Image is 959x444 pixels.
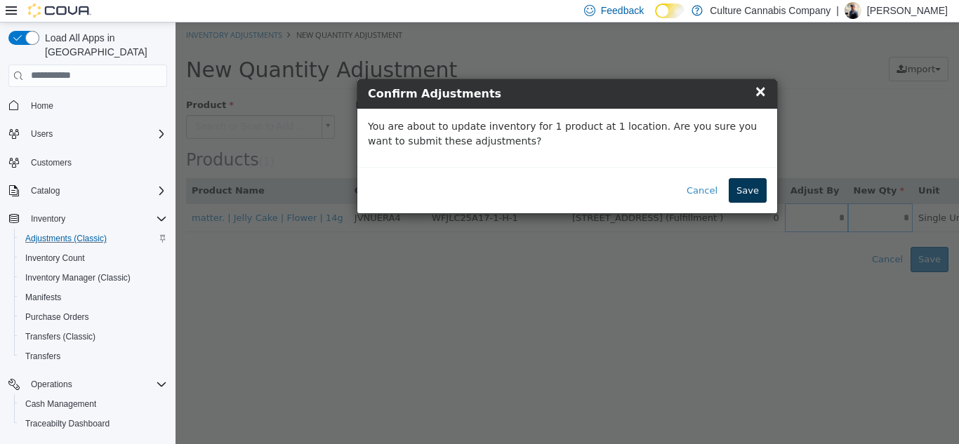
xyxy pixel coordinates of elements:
button: Inventory Count [14,248,173,268]
span: Transfers (Classic) [25,331,95,342]
span: Transfers [25,351,60,362]
button: Inventory [3,209,173,229]
button: Transfers (Classic) [14,327,173,347]
span: Operations [31,379,72,390]
button: Cash Management [14,394,173,414]
span: Users [25,126,167,142]
span: Purchase Orders [20,309,167,325]
span: Inventory Manager (Classic) [20,269,167,286]
span: Users [31,128,53,140]
span: Inventory Count [25,253,85,264]
p: | [836,2,839,19]
button: Users [25,126,58,142]
button: Customers [3,152,173,173]
span: × [578,60,591,77]
span: Customers [25,154,167,171]
span: Home [31,100,53,112]
a: Purchase Orders [20,309,95,325]
a: Adjustments (Classic) [20,230,112,247]
p: [PERSON_NAME] [867,2,948,19]
p: You are about to update inventory for 1 product at 1 location. Are you sure you want to submit th... [192,97,591,126]
button: Save [553,156,591,181]
button: Manifests [14,288,173,307]
span: Catalog [25,182,167,199]
button: Operations [3,375,173,394]
button: Users [3,124,173,144]
span: Feedback [601,4,644,18]
span: Manifests [25,292,61,303]
button: Catalog [25,182,65,199]
span: Customers [31,157,72,168]
span: Traceabilty Dashboard [25,418,110,429]
span: Dark Mode [655,18,656,19]
a: Inventory Manager (Classic) [20,269,136,286]
span: Adjustments (Classic) [25,233,107,244]
span: Inventory [25,210,167,227]
button: Operations [25,376,78,393]
a: Traceabilty Dashboard [20,415,115,432]
h4: Confirm Adjustments [192,63,591,80]
a: Transfers [20,348,66,365]
button: Catalog [3,181,173,201]
button: Transfers [14,347,173,366]
span: Operations [25,376,167,393]
span: Transfers (Classic) [20,328,167,345]
button: Adjustments (Classic) [14,229,173,248]
span: Purchase Orders [25,311,89,323]
a: Transfers (Classic) [20,328,101,345]
input: Dark Mode [655,4,684,18]
span: Manifests [20,289,167,306]
img: Cova [28,4,91,18]
button: Traceabilty Dashboard [14,414,173,433]
p: Culture Cannabis Company [710,2,831,19]
span: Cash Management [25,398,96,410]
a: Manifests [20,289,67,306]
span: Cash Management [20,396,167,412]
button: Cancel [503,156,550,181]
a: Inventory Count [20,250,91,267]
a: Customers [25,154,77,171]
span: Inventory Manager (Classic) [25,272,131,283]
a: Cash Management [20,396,102,412]
span: Traceabilty Dashboard [20,415,167,432]
button: Inventory Manager (Classic) [14,268,173,288]
span: Inventory [31,213,65,224]
span: Inventory Count [20,250,167,267]
span: Adjustments (Classic) [20,230,167,247]
span: Load All Apps in [GEOGRAPHIC_DATA] [39,31,167,59]
a: Home [25,97,59,114]
button: Inventory [25,210,71,227]
div: Chad Denson [845,2,861,19]
button: Home [3,95,173,116]
span: Home [25,97,167,114]
span: Catalog [31,185,60,196]
span: Transfers [20,348,167,365]
button: Purchase Orders [14,307,173,327]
